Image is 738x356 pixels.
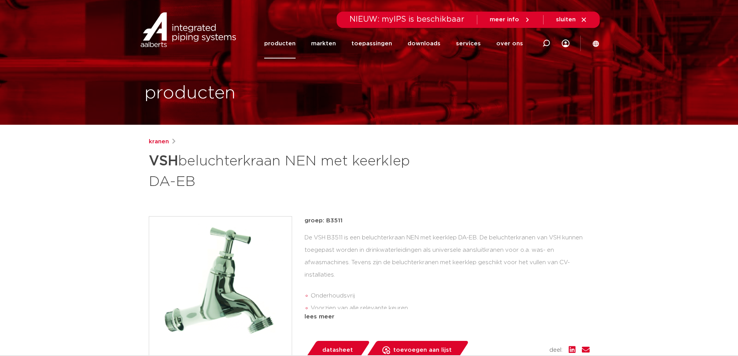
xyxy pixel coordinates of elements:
a: toepassingen [351,29,392,58]
strong: VSH [149,154,178,168]
h1: producten [145,81,236,106]
a: downloads [408,29,440,58]
a: kranen [149,137,169,146]
li: Voorzien van alle relevante keuren [311,302,590,315]
a: meer info [490,16,531,23]
div: lees meer [304,312,590,322]
nav: Menu [264,29,523,58]
div: De VSH B3511 is een beluchterkraan NEN met keerklep DA-EB. De beluchterkranen van VSH kunnen toeg... [304,232,590,309]
span: meer info [490,17,519,22]
span: sluiten [556,17,576,22]
span: NIEUW: myIPS is beschikbaar [349,15,464,23]
a: producten [264,29,296,58]
a: services [456,29,481,58]
a: markten [311,29,336,58]
h1: beluchterkraan NEN met keerklep DA-EB [149,150,440,191]
li: Onderhoudsvrij [311,290,590,302]
p: groep: B3511 [304,216,590,225]
a: sluiten [556,16,587,23]
span: deel: [549,346,563,355]
a: over ons [496,29,523,58]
